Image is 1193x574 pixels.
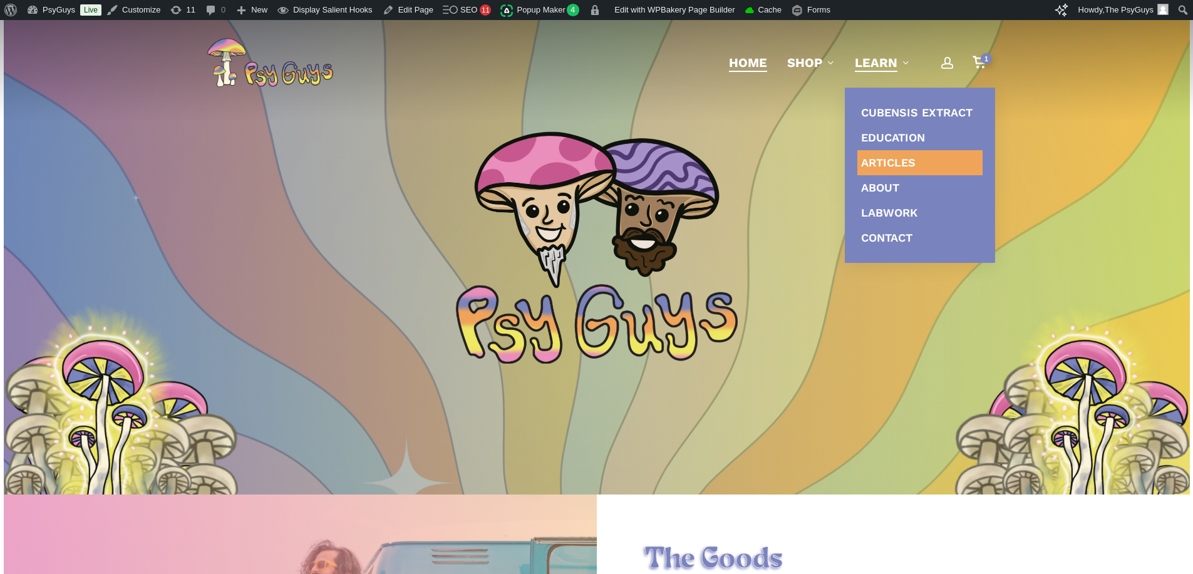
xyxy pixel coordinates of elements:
[480,4,491,16] div: 11
[861,131,925,144] span: Education
[1105,5,1154,14] span: The PsyGuys
[1157,4,1169,15] img: Avatar photo
[857,150,983,175] a: Articles
[472,115,722,303] img: PsyGuys Heads Logo
[27,301,183,526] img: Colorful psychedelic mushrooms with pink, blue, and yellow patterns on a glowing yellow background.
[857,100,983,125] a: Cubensis Extract
[729,55,767,70] span: Home
[1002,314,1190,507] img: Illustration of a cluster of tall mushrooms with light caps and dark gills, viewed from below.
[4,314,192,507] img: Illustration of a cluster of tall mushrooms with light caps and dark gills, viewed from below.
[857,125,983,150] a: Education
[855,55,897,70] span: Learn
[787,54,835,71] a: Shop
[973,56,986,69] a: Cart
[861,156,916,169] span: Articles
[981,53,992,64] span: 1
[857,200,983,225] a: Labwork
[861,231,912,244] span: Contact
[857,175,983,200] a: About
[861,106,973,119] span: Cubensis Extract
[729,54,767,71] a: Home
[787,55,822,70] span: Shop
[954,364,1142,557] img: Illustration of a cluster of tall mushrooms with light caps and dark gills, viewed from below.
[719,20,986,105] nav: Main Menu
[861,206,917,219] span: Labwork
[857,225,983,250] a: Contact
[456,284,738,364] img: Psychedelic PsyGuys Text Logo
[861,181,899,194] span: About
[1010,301,1166,526] img: Colorful psychedelic mushrooms with pink, blue, and yellow patterns on a glowing yellow background.
[855,54,910,71] a: Learn
[80,4,101,16] a: Live
[567,4,580,16] span: 4
[207,38,333,88] img: PsyGuys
